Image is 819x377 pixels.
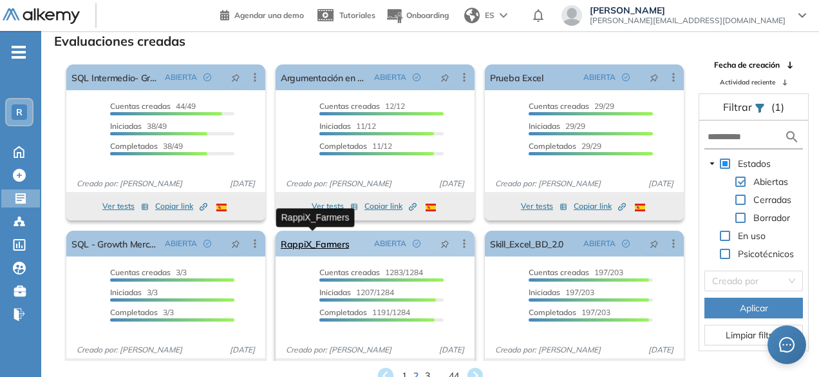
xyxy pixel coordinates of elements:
[650,72,659,82] span: pushpin
[110,101,196,111] span: 44/49
[640,67,668,88] button: pushpin
[281,178,397,189] span: Creado por: [PERSON_NAME]
[220,6,304,22] a: Agendar una demo
[386,2,449,30] button: Onboarding
[319,141,367,151] span: Completados
[110,307,158,317] span: Completados
[319,307,410,317] span: 1191/1284
[704,298,803,318] button: Aplicar
[155,198,207,214] button: Copiar link
[155,200,207,212] span: Copiar link
[203,240,211,247] span: check-circle
[434,178,469,189] span: [DATE]
[738,230,766,242] span: En uso
[622,240,630,247] span: check-circle
[339,10,375,20] span: Tutoriales
[276,208,355,227] div: RappiX_Farmers
[574,198,626,214] button: Copiar link
[406,10,449,20] span: Onboarding
[364,200,417,212] span: Copiar link
[490,231,563,256] a: Skill_Excel_BD_2.0
[751,174,791,189] span: Abiertas
[590,5,786,15] span: [PERSON_NAME]
[521,198,567,214] button: Ver tests
[413,240,420,247] span: check-circle
[110,121,142,131] span: Iniciadas
[71,344,187,356] span: Creado por: [PERSON_NAME]
[753,212,790,224] span: Borrador
[364,198,417,214] button: Copiar link
[529,101,614,111] span: 29/29
[431,67,459,88] button: pushpin
[225,178,260,189] span: [DATE]
[231,72,240,82] span: pushpin
[720,77,775,87] span: Actividad reciente
[319,101,405,111] span: 12/12
[440,72,449,82] span: pushpin
[281,64,369,90] a: Argumentación en negociaciones
[110,267,171,277] span: Cuentas creadas
[221,233,250,254] button: pushpin
[110,287,142,297] span: Iniciadas
[16,107,23,117] span: R
[529,141,576,151] span: Completados
[110,307,174,317] span: 3/3
[635,204,645,211] img: ESP
[490,178,606,189] span: Creado por: [PERSON_NAME]
[110,287,158,297] span: 3/3
[640,233,668,254] button: pushpin
[434,344,469,356] span: [DATE]
[622,73,630,81] span: check-circle
[413,73,420,81] span: check-circle
[426,204,436,211] img: ESP
[319,307,367,317] span: Completados
[529,121,585,131] span: 29/29
[753,194,791,206] span: Cerradas
[735,228,768,244] span: En uso
[71,231,160,256] a: SQL - Growth Merchandisin Analyst
[723,101,755,113] span: Filtrar
[225,344,260,356] span: [DATE]
[165,238,197,249] span: ABIERTA
[529,307,576,317] span: Completados
[714,59,780,71] span: Fecha de creación
[490,64,543,90] a: Prueba Excel
[71,64,160,90] a: SQL Intermedio- Growth
[735,156,773,171] span: Estados
[751,192,794,208] span: Cerradas
[529,101,589,111] span: Cuentas creadas
[440,238,449,249] span: pushpin
[784,129,800,145] img: search icon
[374,238,406,249] span: ABIERTA
[740,301,768,315] span: Aplicar
[529,287,560,297] span: Iniciadas
[216,204,227,211] img: ESP
[753,176,788,188] span: Abiertas
[319,267,423,277] span: 1283/1284
[319,287,394,297] span: 1207/1284
[583,72,616,83] span: ABIERTA
[102,198,149,214] button: Ver tests
[221,67,250,88] button: pushpin
[590,15,786,26] span: [PERSON_NAME][EMAIL_ADDRESS][DOMAIN_NAME]
[312,198,358,214] button: Ver tests
[726,328,782,342] span: Limpiar filtros
[3,8,80,24] img: Logo
[529,287,594,297] span: 197/203
[529,141,601,151] span: 29/29
[751,210,793,226] span: Borrador
[319,267,380,277] span: Cuentas creadas
[12,51,26,53] i: -
[110,121,167,131] span: 38/49
[485,10,494,21] span: ES
[234,10,304,20] span: Agendar una demo
[529,267,589,277] span: Cuentas creadas
[650,238,659,249] span: pushpin
[110,141,158,151] span: Completados
[374,72,406,83] span: ABIERTA
[319,121,376,131] span: 11/12
[231,238,240,249] span: pushpin
[431,233,459,254] button: pushpin
[319,101,380,111] span: Cuentas creadas
[110,141,183,151] span: 38/49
